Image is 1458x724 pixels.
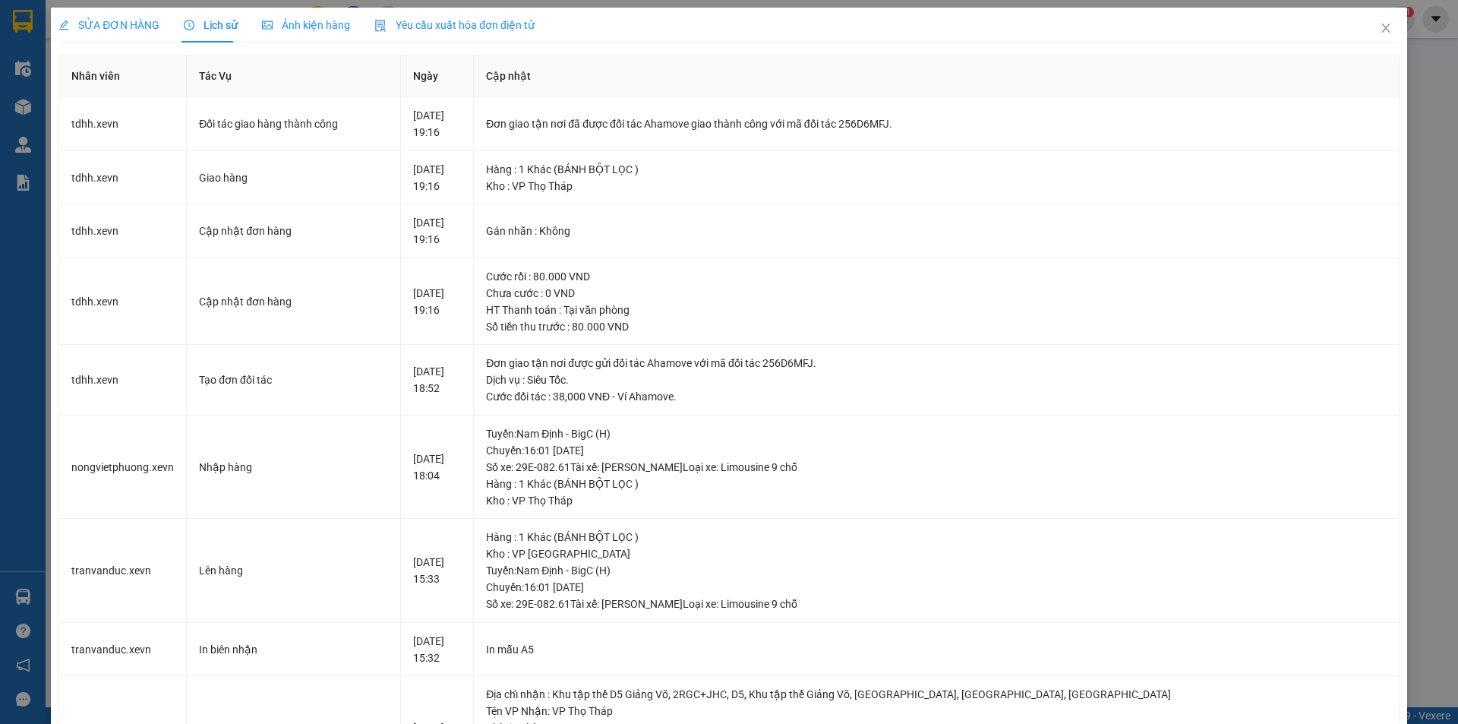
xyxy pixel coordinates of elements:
[199,169,388,186] div: Giao hàng
[187,55,401,97] th: Tác Vụ
[59,345,187,416] td: tdhh.xevn
[486,545,1387,562] div: Kho : VP [GEOGRAPHIC_DATA]
[58,19,159,31] span: SỬA ĐƠN HÀNG
[486,268,1387,285] div: Cước rồi : 80.000 VND
[413,161,461,194] div: [DATE] 19:16
[184,19,238,31] span: Lịch sử
[401,55,474,97] th: Ngày
[413,363,461,397] div: [DATE] 18:52
[486,388,1387,405] div: Cước đối tác : 38,000 VNĐ - Ví Ahamove.
[59,623,187,677] td: tranvanduc.xevn
[262,19,350,31] span: Ảnh kiện hàng
[486,476,1387,492] div: Hàng : 1 Khác (BÁNH BỘT LỌC )
[59,519,187,623] td: tranvanduc.xevn
[262,20,273,30] span: picture
[59,55,187,97] th: Nhân viên
[486,302,1387,318] div: HT Thanh toán : Tại văn phòng
[1365,8,1407,50] button: Close
[199,223,388,239] div: Cập nhật đơn hàng
[486,161,1387,178] div: Hàng : 1 Khác (BÁNH BỘT LỌC )
[199,293,388,310] div: Cập nhật đơn hàng
[486,425,1387,476] div: Tuyến : Nam Định - BigC (H) Chuyến: 16:01 [DATE] Số xe: 29E-082.61 Tài xế: [PERSON_NAME] Loại xe:...
[486,529,1387,545] div: Hàng : 1 Khác (BÁNH BỘT LỌC )
[486,223,1387,239] div: Gán nhãn : Không
[58,20,69,30] span: edit
[413,107,461,141] div: [DATE] 19:16
[486,318,1387,335] div: Số tiền thu trước : 80.000 VND
[413,214,461,248] div: [DATE] 19:16
[413,285,461,318] div: [DATE] 19:16
[413,554,461,587] div: [DATE] 15:33
[486,285,1387,302] div: Chưa cước : 0 VND
[486,115,1387,132] div: Đơn giao tận nơi đã được đối tác Ahamove giao thành công với mã đối tác 256D6MFJ.
[474,55,1400,97] th: Cập nhật
[486,371,1387,388] div: Dịch vụ : Siêu Tốc.
[374,19,535,31] span: Yêu cầu xuất hóa đơn điện tử
[59,204,187,258] td: tdhh.xevn
[413,451,461,484] div: [DATE] 18:04
[486,703,1387,719] div: Tên VP Nhận: VP Thọ Tháp
[486,641,1387,658] div: In mẫu A5
[59,258,187,346] td: tdhh.xevn
[199,641,388,658] div: In biên nhận
[486,492,1387,509] div: Kho : VP Thọ Tháp
[199,562,388,579] div: Lên hàng
[184,20,194,30] span: clock-circle
[1380,22,1392,34] span: close
[486,562,1387,612] div: Tuyến : Nam Định - BigC (H) Chuyến: 16:01 [DATE] Số xe: 29E-082.61 Tài xế: [PERSON_NAME] Loại xe:...
[374,20,387,32] img: icon
[486,355,1387,371] div: Đơn giao tận nơi được gửi đối tác Ahamove với mã đối tác 256D6MFJ.
[199,371,388,388] div: Tạo đơn đối tác
[59,151,187,205] td: tdhh.xevn
[413,633,461,666] div: [DATE] 15:32
[486,178,1387,194] div: Kho : VP Thọ Tháp
[486,686,1387,703] div: Địa chỉ nhận : Khu tập thể D5 Giảng Võ, 2RGC+JHC, D5, Khu tập thể Giảng Võ, [GEOGRAPHIC_DATA], [G...
[59,97,187,151] td: tdhh.xevn
[199,459,388,476] div: Nhập hàng
[59,416,187,520] td: nongvietphuong.xevn
[199,115,388,132] div: Đối tác giao hàng thành công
